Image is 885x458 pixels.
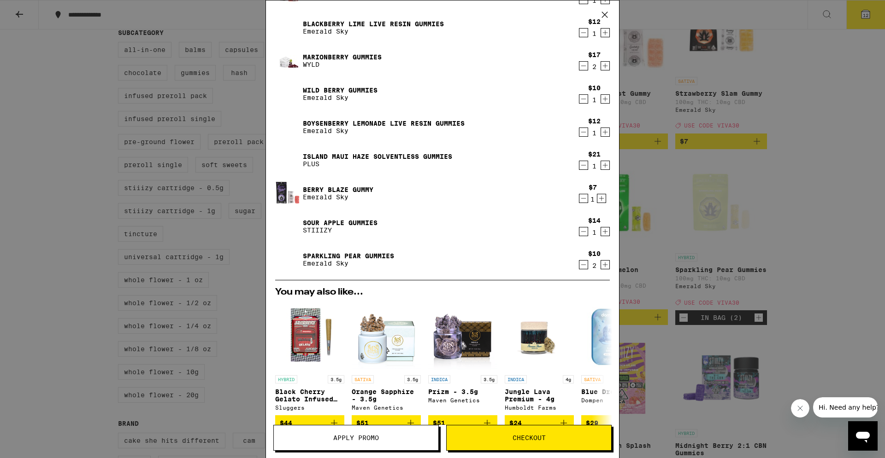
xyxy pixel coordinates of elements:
[275,48,301,74] img: Marionberry Gummies
[601,161,610,170] button: Increment
[303,127,465,134] p: Emerald Sky
[303,120,465,127] a: Boysenberry Lemonade Live Resin Gummies
[588,84,601,92] div: $10
[303,61,382,68] p: WYLD
[563,375,574,383] p: 4g
[446,425,612,451] button: Checkout
[581,415,650,431] button: Add to bag
[589,196,597,203] div: 1
[303,87,378,94] a: Wild Berry Gummies
[791,399,809,417] iframe: Close message
[505,375,527,383] p: INDICA
[481,375,497,383] p: 3.5g
[579,260,588,269] button: Decrement
[581,301,650,415] a: Open page for Blue Dream - 1g from Dompen
[303,20,444,28] a: Blackberry Lime Live Resin Gummies
[505,301,574,371] img: Humboldt Farms - Jungle Lava Premium - 4g
[588,63,601,70] div: 2
[601,227,610,236] button: Increment
[588,250,601,257] div: $10
[601,61,610,70] button: Increment
[352,415,421,431] button: Add to bag
[280,419,292,427] span: $44
[352,301,421,371] img: Maven Genetics - Orange Sapphire - 3.5g
[588,151,601,158] div: $21
[404,375,421,383] p: 3.5g
[581,388,650,395] p: Blue Dream - 1g
[275,415,344,431] button: Add to bag
[275,214,301,239] img: Sour Apple Gummies
[275,147,301,173] img: Island Maui Haze Solventless Gummies
[505,301,574,415] a: Open page for Jungle Lava Premium - 4g from Humboldt Farms
[579,94,588,104] button: Decrement
[588,229,601,236] div: 1
[303,193,373,201] p: Emerald Sky
[588,262,601,269] div: 2
[579,161,588,170] button: Decrement
[601,260,610,269] button: Increment
[303,252,394,260] a: Sparkling Pear Gummies
[505,388,574,403] p: Jungle Lava Premium - 4g
[601,128,610,137] button: Increment
[509,419,522,427] span: $24
[513,435,546,441] span: Checkout
[303,153,452,160] a: Island Maui Haze Solventless Gummies
[275,247,301,272] img: Sparkling Pear Gummies
[588,96,601,104] div: 1
[597,194,606,203] button: Increment
[303,219,378,226] a: Sour Apple Gummies
[581,397,650,403] div: Dompen
[579,61,588,70] button: Decrement
[601,28,610,37] button: Increment
[303,186,373,193] a: Berry Blaze Gummy
[581,301,650,371] img: Dompen - Blue Dream - 1g
[848,421,878,451] iframe: Button to launch messaging window
[588,51,601,58] div: $17
[275,288,610,297] h2: You may also like...
[428,301,497,371] img: Maven Genetics - Prizm - 3.5g
[588,162,601,170] div: 1
[303,53,382,61] a: Marionberry Gummies
[275,114,301,140] img: Boysenberry Lemonade Live Resin Gummies
[588,129,601,137] div: 1
[579,194,588,203] button: Decrement
[601,94,610,104] button: Increment
[352,405,421,411] div: Maven Genetics
[303,94,378,101] p: Emerald Sky
[303,28,444,35] p: Emerald Sky
[303,226,378,234] p: STIIIZY
[813,397,878,417] iframe: Message from company
[589,184,597,191] div: $7
[352,388,421,403] p: Orange Sapphire - 3.5g
[275,375,297,383] p: HYBRID
[428,301,497,415] a: Open page for Prizm - 3.5g from Maven Genetics
[428,388,497,395] p: Prizm - 3.5g
[275,301,344,415] a: Open page for Black Cherry Gelato Infused 5-pack - 3.5g from Sluggers
[433,419,445,427] span: $51
[275,301,344,371] img: Sluggers - Black Cherry Gelato Infused 5-pack - 3.5g
[588,18,601,25] div: $12
[579,227,588,236] button: Decrement
[588,30,601,37] div: 1
[303,160,452,168] p: PLUS
[581,375,603,383] p: SATIVA
[275,15,301,41] img: Blackberry Lime Live Resin Gummies
[273,425,439,451] button: Apply Promo
[352,301,421,415] a: Open page for Orange Sapphire - 3.5g from Maven Genetics
[356,419,369,427] span: $51
[579,28,588,37] button: Decrement
[428,375,450,383] p: INDICA
[588,217,601,224] div: $14
[328,375,344,383] p: 3.5g
[505,405,574,411] div: Humboldt Farms
[428,415,497,431] button: Add to bag
[303,260,394,267] p: Emerald Sky
[428,397,497,403] div: Maven Genetics
[586,419,598,427] span: $29
[275,405,344,411] div: Sluggers
[588,117,601,125] div: $12
[275,81,301,107] img: Wild Berry Gummies
[275,388,344,403] p: Black Cherry Gelato Infused 5-pack - 3.5g
[505,415,574,431] button: Add to bag
[352,375,374,383] p: SATIVA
